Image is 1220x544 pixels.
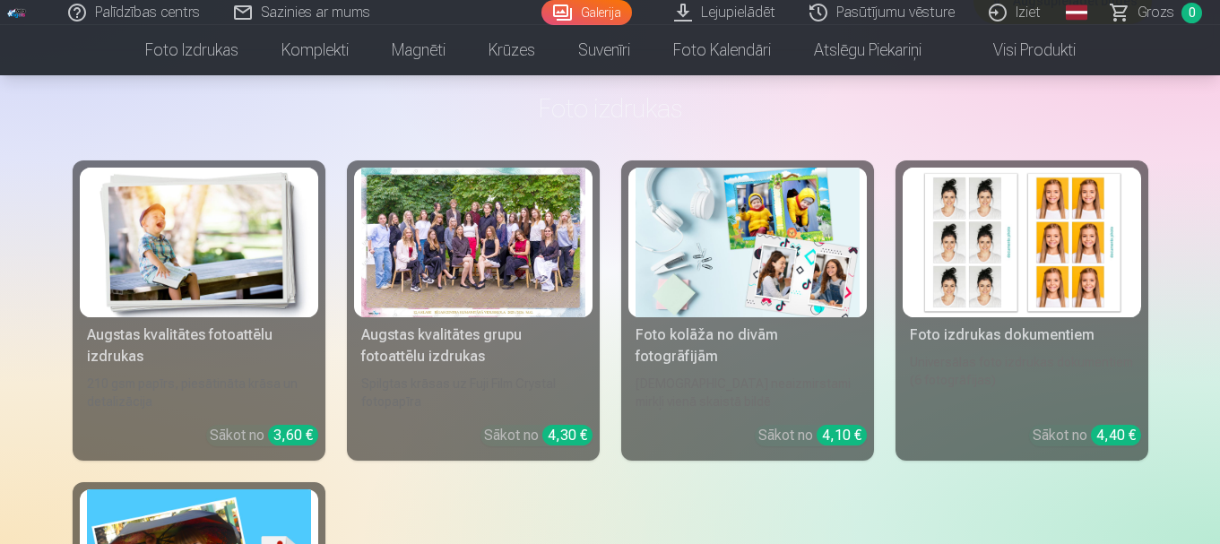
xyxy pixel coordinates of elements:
[87,92,1134,125] h3: Foto izdrukas
[354,324,593,367] div: Augstas kvalitātes grupu fotoattēlu izdrukas
[628,375,867,410] div: [DEMOGRAPHIC_DATA] neaizmirstami mirkļi vienā skaistā bildē
[347,160,600,461] a: Augstas kvalitātes grupu fotoattēlu izdrukasSpilgtas krāsas uz Fuji Film Crystal fotopapīraSākot ...
[1033,425,1141,446] div: Sākot no
[1181,3,1202,23] span: 0
[792,25,943,75] a: Atslēgu piekariņi
[896,160,1148,461] a: Foto izdrukas dokumentiemFoto izdrukas dokumentiemUniversālas foto izdrukas dokumentiem (6 fotogr...
[1091,425,1141,445] div: 4,40 €
[80,324,318,367] div: Augstas kvalitātes fotoattēlu izdrukas
[628,324,867,367] div: Foto kolāža no divām fotogrāfijām
[87,168,311,317] img: Augstas kvalitātes fotoattēlu izdrukas
[210,425,318,446] div: Sākot no
[73,160,325,461] a: Augstas kvalitātes fotoattēlu izdrukasAugstas kvalitātes fotoattēlu izdrukas210 gsm papīrs, piesā...
[268,425,318,445] div: 3,60 €
[903,353,1141,410] div: Universālas foto izdrukas dokumentiem (6 fotogrāfijas)
[817,425,867,445] div: 4,10 €
[557,25,652,75] a: Suvenīri
[7,7,27,18] img: /fa1
[1138,2,1174,23] span: Grozs
[910,168,1134,317] img: Foto izdrukas dokumentiem
[652,25,792,75] a: Foto kalendāri
[354,375,593,410] div: Spilgtas krāsas uz Fuji Film Crystal fotopapīra
[636,168,860,317] img: Foto kolāža no divām fotogrāfijām
[758,425,867,446] div: Sākot no
[484,425,593,446] div: Sākot no
[467,25,557,75] a: Krūzes
[903,324,1141,346] div: Foto izdrukas dokumentiem
[370,25,467,75] a: Magnēti
[943,25,1097,75] a: Visi produkti
[80,375,318,410] div: 210 gsm papīrs, piesātināta krāsa un detalizācija
[260,25,370,75] a: Komplekti
[542,425,593,445] div: 4,30 €
[621,160,874,461] a: Foto kolāža no divām fotogrāfijāmFoto kolāža no divām fotogrāfijām[DEMOGRAPHIC_DATA] neaizmirstam...
[124,25,260,75] a: Foto izdrukas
